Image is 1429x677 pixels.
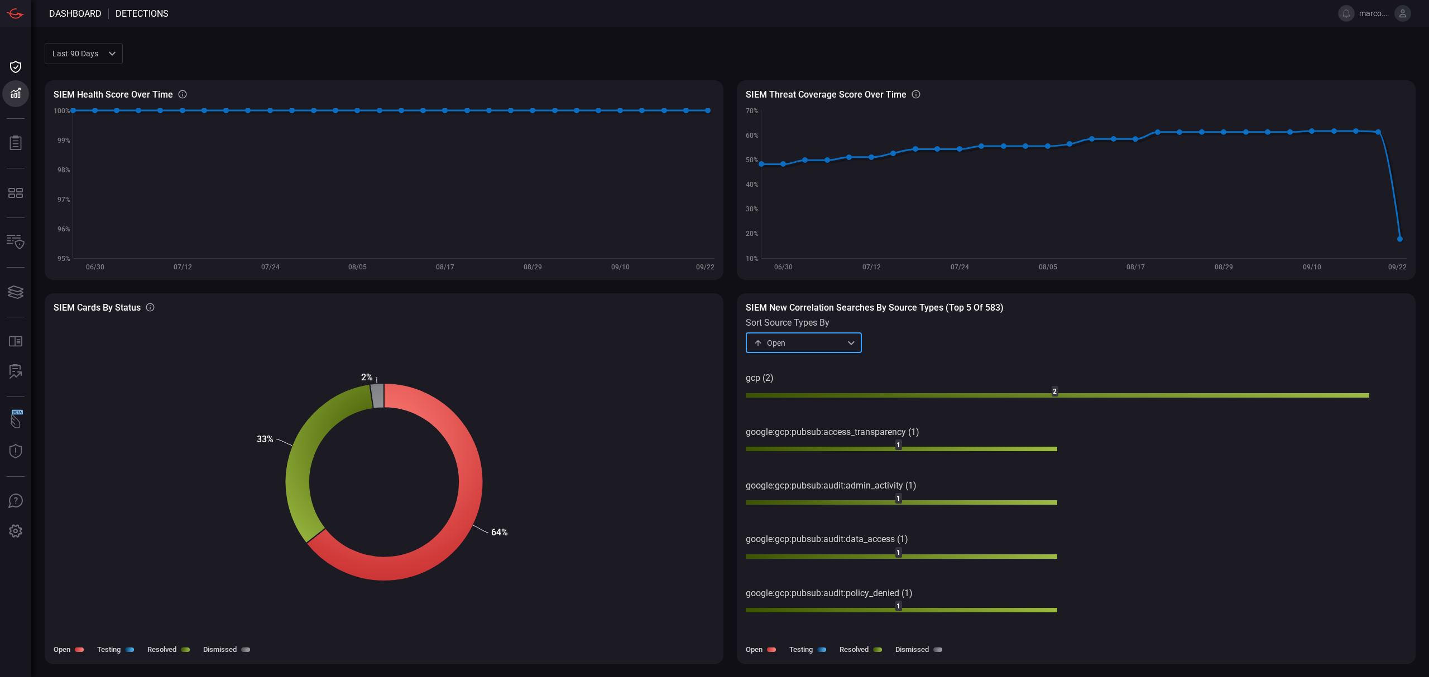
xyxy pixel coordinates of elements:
text: 08/17 [436,263,454,271]
text: 08/17 [1126,263,1145,271]
text: 50% [746,156,759,164]
h3: SIEM New correlation searches by source types (Top 5 of 583) [746,302,1407,313]
text: 1 [896,602,900,610]
label: Open [746,645,763,654]
text: 99% [57,137,70,144]
text: 10% [746,255,759,263]
text: 09/10 [611,263,630,271]
button: Preferences [2,518,29,545]
h3: SIEM Cards By Status [54,302,141,313]
text: 07/24 [261,263,280,271]
text: google:gcp:pubsub:audit:policy_denied (1) [746,588,913,598]
h3: SIEM Threat coverage score over time [746,89,907,100]
text: 1 [896,549,900,557]
label: Resolved [147,645,176,654]
text: 60% [746,132,759,139]
text: 96% [57,225,70,233]
button: Threat Intelligence [2,438,29,465]
button: Detections [2,80,29,107]
text: 08/05 [348,263,367,271]
text: 06/30 [774,263,793,271]
text: 09/22 [696,263,714,271]
text: google:gcp:pubsub:access_transparency (1) [746,427,919,437]
span: Dashboard [49,8,102,19]
text: 1 [896,441,900,449]
button: Reports [2,130,29,157]
text: 30% [746,205,759,213]
button: Dashboard [2,54,29,80]
p: Last 90 days [52,48,105,59]
text: 09/22 [1388,263,1407,271]
button: Cards [2,279,29,306]
label: Dismissed [895,645,929,654]
text: gcp (2) [746,373,774,383]
button: Inventory [2,229,29,256]
text: 98% [57,166,70,174]
span: Detections [116,8,169,19]
text: 08/29 [1215,263,1233,271]
div: Open [754,337,844,349]
text: 33% [257,434,274,444]
text: 40% [746,181,759,188]
text: 97% [57,196,70,204]
text: 07/24 [951,263,969,271]
text: 95% [57,255,70,263]
text: 08/29 [524,263,542,271]
label: sort source types by [746,317,862,328]
label: Dismissed [203,645,237,654]
text: 07/12 [174,263,192,271]
button: Ask Us A Question [2,488,29,515]
text: 20% [746,230,759,238]
label: Testing [789,645,813,654]
text: 100% [54,107,70,115]
label: Resolved [840,645,869,654]
text: 08/05 [1039,263,1057,271]
h3: SIEM Health Score Over Time [54,89,173,100]
text: 09/10 [1303,263,1321,271]
text: 64% [491,527,508,538]
text: google:gcp:pubsub:audit:admin_activity (1) [746,480,917,491]
label: Open [54,645,70,654]
text: 07/12 [862,263,881,271]
text: 1 [896,495,900,502]
label: Testing [97,645,121,654]
span: marco.[PERSON_NAME] [1359,9,1390,18]
button: MITRE - Detection Posture [2,180,29,206]
text: 70% [746,107,759,115]
text: 06/30 [86,263,104,271]
text: 2 [1053,388,1057,395]
button: ALERT ANALYSIS [2,359,29,385]
text: google:gcp:pubsub:audit:data_access (1) [746,534,908,544]
text: 2% [361,372,373,383]
button: Rule Catalog [2,328,29,355]
button: Wingman [2,408,29,435]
